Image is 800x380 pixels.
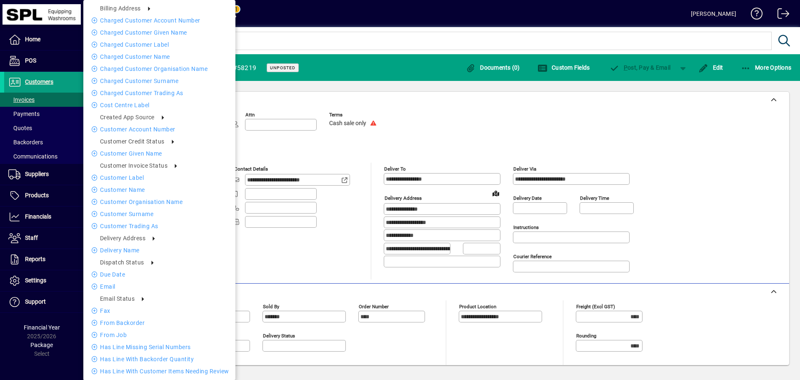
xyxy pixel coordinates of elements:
li: Delivery name [83,245,235,255]
li: Has Line Missing Serial Numbers [83,342,235,352]
li: Charged Customer Organisation name [83,64,235,74]
li: Cost Centre Label [83,100,235,110]
span: Dispatch Status [100,259,144,266]
span: Billing address [100,5,141,12]
li: Customer label [83,173,235,183]
li: Due date [83,269,235,279]
li: Has Line With Customer Items Needing Review [83,366,235,376]
li: Customer Trading as [83,221,235,231]
span: Email status [100,295,135,302]
li: Charged Customer name [83,52,235,62]
li: Customer Account number [83,124,235,134]
li: Customer Given name [83,148,235,159]
li: Charged Customer Given name [83,28,235,38]
li: From Backorder [83,318,235,328]
span: Delivery address [100,235,145,242]
span: Created App Source [100,114,155,121]
li: Charged Customer Trading as [83,88,235,98]
li: Charged Customer label [83,40,235,50]
li: Email [83,282,235,292]
li: Customer Surname [83,209,235,219]
span: Customer credit status [100,138,165,145]
span: Customer Invoice Status [100,162,167,169]
li: Fax [83,306,235,316]
li: Has Line With Backorder Quantity [83,354,235,364]
li: Customer Organisation name [83,197,235,207]
li: From Job [83,330,235,340]
li: Charged Customer Surname [83,76,235,86]
li: Customer name [83,185,235,195]
li: Charged Customer Account number [83,15,235,25]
